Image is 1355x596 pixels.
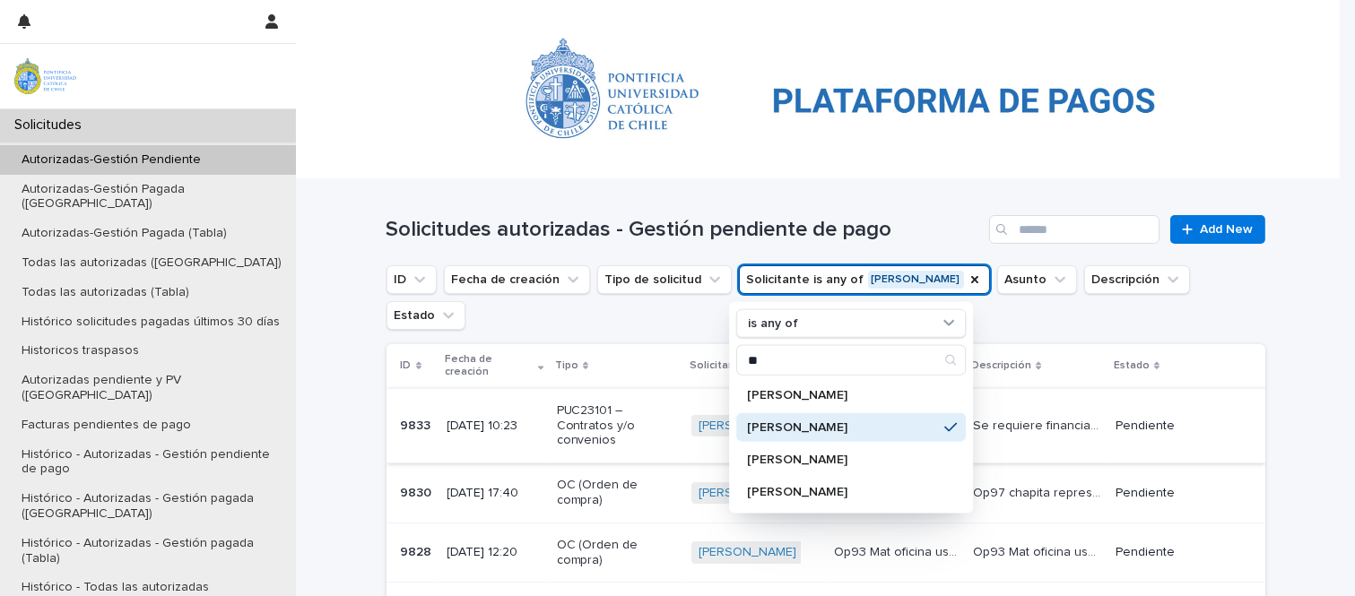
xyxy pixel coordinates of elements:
p: Pendiente [1116,545,1236,560]
p: Pendiente [1116,419,1236,434]
p: Solicitante [690,356,746,376]
button: Solicitante [739,265,990,294]
p: Autorizadas-Gestión Pagada ([GEOGRAPHIC_DATA]) [7,182,296,212]
input: Search [989,215,1160,244]
p: PUC23101 – Contratos y/o convenios [557,403,678,448]
a: [PERSON_NAME] [699,545,796,560]
a: Add New [1170,215,1264,244]
p: [DATE] 12:20 [447,545,543,560]
p: Fecha de creación [446,350,534,383]
button: Descripción [1084,265,1190,294]
p: 9828 [401,541,436,560]
p: Op93 Mat oficina uso constante DIMERC [834,541,962,560]
button: Estado [387,301,465,330]
p: 9830 [401,482,436,501]
p: ID [401,356,412,376]
a: [PERSON_NAME] [699,486,796,501]
tr: 98289828 [DATE] 12:20OC (Orden de compra)[PERSON_NAME] Op93 Mat oficina uso constante DIMERCOp93 ... [387,523,1265,583]
p: Solicitudes [7,117,96,134]
a: Solicitudes [387,4,451,24]
p: Todas las autorizadas ([GEOGRAPHIC_DATA]) [7,255,296,271]
tr: 98309830 [DATE] 17:40OC (Orden de compra)[PERSON_NAME] Op97 chapita representación PAR Qactus oct... [387,463,1265,523]
div: Search [736,345,966,376]
p: Histórico - Autorizadas - Gestión pendiente de pago [7,447,296,478]
p: 9833 [401,415,435,434]
p: Facturas pendientes de pago [7,418,205,433]
p: Descripción [971,356,1031,376]
p: is any of [748,315,798,331]
p: Op97 chapita representación PAR Qactus oct [973,482,1105,501]
span: Add New [1201,223,1254,236]
h1: Solicitudes autorizadas - Gestión pendiente de pago [387,217,983,243]
tr: 98339833 [DATE] 10:23PUC23101 – Contratos y/o convenios[PERSON_NAME] PUC23101- DFI N°20- Mantenci... [387,388,1265,462]
p: Autorizadas pendiente y PV ([GEOGRAPHIC_DATA]) [7,373,296,403]
button: Asunto [997,265,1077,294]
p: [DATE] 17:40 [447,486,543,501]
p: OC (Orden de compra) [557,478,678,508]
img: iqsleoUpQLaG7yz5l0jK [14,58,76,94]
button: Tipo de solicitud [597,265,732,294]
p: Todas las autorizadas (Tabla) [7,285,204,300]
p: Autorizadas-Gestión Pendiente [7,152,215,168]
a: [PERSON_NAME] [699,419,796,434]
p: [DATE] 10:23 [447,419,543,434]
input: Search [737,346,965,375]
p: Histórico - Autorizadas - Gestión pagada (Tabla) [7,536,296,566]
p: Autorizadas-Gestión Pagada (Tabla) [7,226,241,241]
button: ID [387,265,437,294]
p: Tipo [555,356,578,376]
p: Historicos traspasos [7,343,153,358]
p: [PERSON_NAME] [747,453,937,466]
p: Estado [1114,356,1150,376]
p: Op93 Mat oficina uso constante DIMERC [973,541,1105,560]
p: Pendiente [1116,486,1236,501]
p: Histórico - Autorizadas - Gestión pagada ([GEOGRAPHIC_DATA]) [7,491,296,522]
p: Se requiere financiamiento para cubrir la mantención parcial de nueve estudiantes que viajarán de... [973,415,1105,434]
p: OC (Orden de compra) [557,538,678,568]
p: Histórico solicitudes pagadas últimos 30 días [7,315,294,330]
p: [PERSON_NAME] [747,389,937,402]
p: [PERSON_NAME] [747,486,937,498]
p: Autorizadas-Gestión Pendiente [471,4,657,24]
p: [PERSON_NAME] [747,421,937,434]
button: Fecha de creación [444,265,590,294]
